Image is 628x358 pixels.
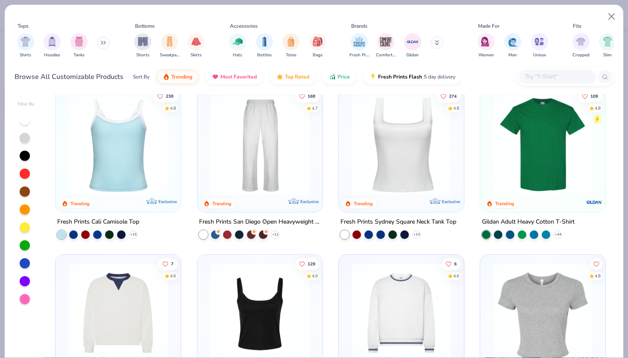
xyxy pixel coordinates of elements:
div: filter for Totes [282,33,299,58]
div: filter for Men [504,33,521,58]
div: Browse All Customizable Products [15,72,123,82]
button: Close [604,9,620,25]
img: Women Image [481,37,491,47]
div: filter for Hats [229,33,246,58]
button: filter button [188,33,205,58]
div: filter for Gildan [404,33,421,58]
span: Tanks [73,52,85,58]
span: Men [508,52,517,58]
span: Cropped [572,52,590,58]
button: Price [323,70,356,84]
img: Cropped Image [576,37,586,47]
div: filter for Hoodies [44,33,61,58]
span: Sweatpants [160,52,179,58]
button: filter button [256,33,273,58]
img: Tanks Image [74,37,84,47]
span: Totes [286,52,296,58]
div: Accessories [230,22,258,30]
button: Top Rated [270,70,316,84]
div: filter for Tanks [70,33,88,58]
button: Most Favorited [205,70,263,84]
span: Slim [603,52,612,58]
button: filter button [160,33,179,58]
img: Totes Image [286,37,296,47]
span: Unisex [533,52,546,58]
img: trending.gif [163,73,170,80]
span: Bottles [257,52,272,58]
div: Filter By [18,101,35,108]
img: Bottles Image [260,37,269,47]
button: filter button [376,33,396,58]
button: filter button [229,33,246,58]
button: filter button [282,33,299,58]
span: Skirts [191,52,202,58]
img: Shorts Image [138,37,148,47]
button: filter button [134,33,151,58]
button: filter button [349,33,369,58]
span: Hoodies [44,52,60,58]
span: 5 day delivery [424,72,455,82]
div: filter for Shirts [17,33,34,58]
input: Try "T-Shirt" [524,72,590,81]
button: filter button [309,33,326,58]
span: Comfort Colors [376,52,396,58]
div: filter for Skirts [188,33,205,58]
div: filter for Slim [599,33,616,58]
span: Most Favorited [220,73,257,80]
img: TopRated.gif [276,73,283,80]
div: filter for Shorts [134,33,151,58]
button: filter button [404,33,421,58]
span: Trending [171,73,192,80]
div: Made For [478,22,499,30]
img: Sweatpants Image [165,37,174,47]
img: Gildan Image [406,35,419,48]
img: Shirts Image [21,37,30,47]
img: most_fav.gif [212,73,219,80]
img: Hoodies Image [47,37,57,47]
button: filter button [44,33,61,58]
img: Bags Image [313,37,322,47]
span: Gildan [406,52,419,58]
span: Fresh Prints Flash [378,73,422,80]
img: Fresh Prints Image [353,35,366,48]
div: filter for Women [478,33,495,58]
span: Hats [233,52,242,58]
span: Shirts [20,52,31,58]
button: Trending [156,70,199,84]
span: Bags [313,52,323,58]
button: filter button [504,33,521,58]
button: filter button [478,33,495,58]
img: Skirts Image [191,37,201,47]
button: filter button [70,33,88,58]
div: Bottoms [135,22,155,30]
div: Sort By [133,73,150,81]
div: Fits [573,22,581,30]
button: Fresh Prints Flash5 day delivery [363,70,462,84]
span: Women [478,52,494,58]
span: Price [337,73,350,80]
img: Comfort Colors Image [379,35,392,48]
span: Shorts [136,52,150,58]
button: filter button [17,33,34,58]
button: filter button [531,33,548,58]
div: filter for Unisex [531,33,548,58]
img: Hats Image [233,37,243,47]
div: filter for Fresh Prints [349,33,369,58]
div: Brands [351,22,367,30]
div: filter for Sweatpants [160,33,179,58]
span: Top Rated [285,73,309,80]
img: Unisex Image [534,37,544,47]
img: flash.gif [370,73,376,80]
div: filter for Comfort Colors [376,33,396,58]
button: filter button [599,33,616,58]
span: Fresh Prints [349,52,369,58]
div: filter for Bottles [256,33,273,58]
div: Tops [18,22,29,30]
div: filter for Bags [309,33,326,58]
img: Men Image [508,37,517,47]
img: Slim Image [603,37,612,47]
button: filter button [572,33,590,58]
div: filter for Cropped [572,33,590,58]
